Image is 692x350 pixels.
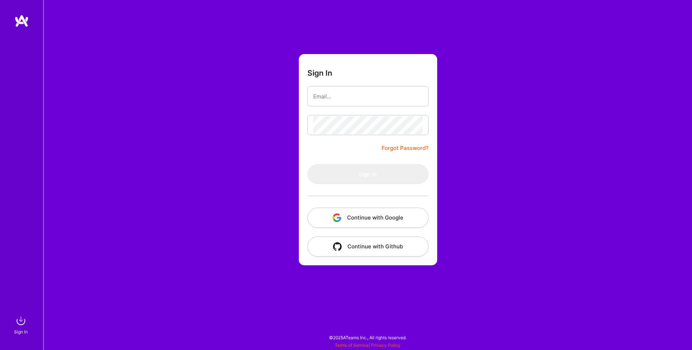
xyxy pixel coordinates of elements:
[15,314,28,336] a: sign inSign In
[14,14,29,27] img: logo
[307,68,332,77] h3: Sign In
[382,144,429,152] a: Forgot Password?
[333,213,341,222] img: icon
[43,328,692,346] div: © 2025 ATeams Inc., All rights reserved.
[14,328,28,336] div: Sign In
[371,342,400,348] a: Privacy Policy
[335,342,369,348] a: Terms of Service
[307,236,429,257] button: Continue with Github
[14,314,28,328] img: sign in
[313,87,423,106] input: Email...
[335,342,400,348] span: |
[307,164,429,184] button: Sign In
[333,242,342,251] img: icon
[307,208,429,228] button: Continue with Google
